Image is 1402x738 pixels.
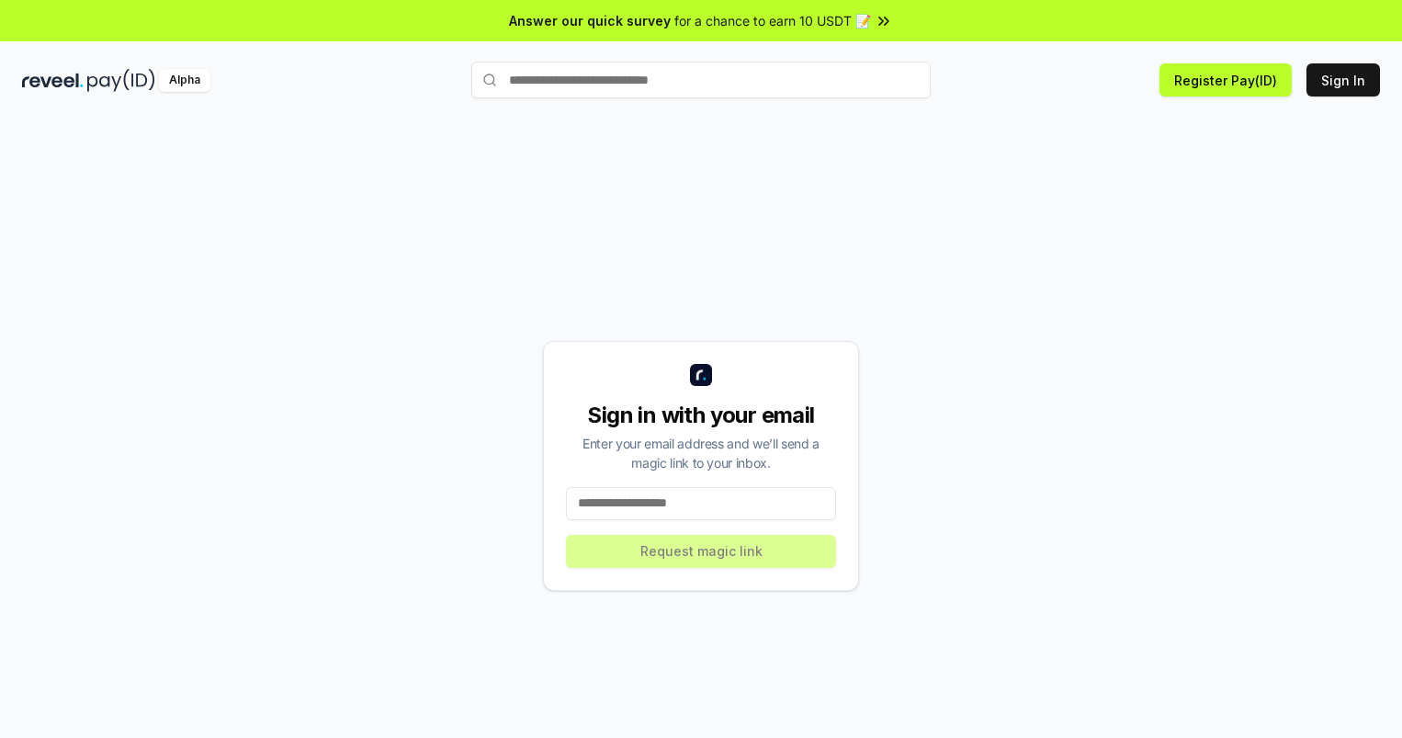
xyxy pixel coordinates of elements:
div: Enter your email address and we’ll send a magic link to your inbox. [566,434,836,472]
div: Sign in with your email [566,401,836,430]
span: Answer our quick survey [509,11,671,30]
span: for a chance to earn 10 USDT 📝 [674,11,871,30]
div: Alpha [159,69,210,92]
img: reveel_dark [22,69,84,92]
img: pay_id [87,69,155,92]
button: Register Pay(ID) [1159,63,1292,97]
button: Sign In [1306,63,1380,97]
img: logo_small [690,364,712,386]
